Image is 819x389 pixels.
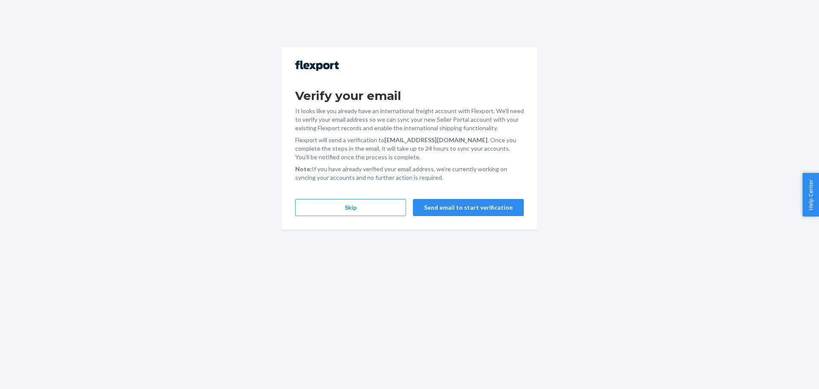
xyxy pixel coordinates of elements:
[295,199,406,216] button: Skip
[295,107,524,132] p: It looks like you already have an international freight account with Flexport. We'll need to veri...
[413,199,524,216] button: Send email to start verification
[802,173,819,216] button: Help Center
[295,165,524,182] p: If you have already verified your email address, we're currently working on syncing your accounts...
[295,136,524,161] p: Flexport will send a verification to . Once you complete the steps in the email, it will take up ...
[295,165,312,173] strong: Note:
[295,88,524,103] h1: Verify your email
[295,61,339,71] img: Flexport logo
[384,136,488,143] strong: [EMAIL_ADDRESS][DOMAIN_NAME]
